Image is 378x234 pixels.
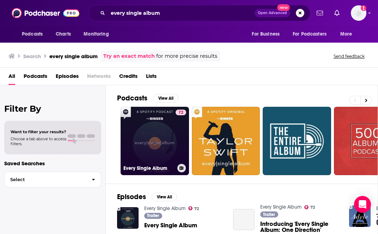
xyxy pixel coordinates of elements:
button: Open AdvancedNew [255,9,290,17]
svg: Add a profile image [361,5,366,11]
span: Monitoring [84,29,109,39]
a: EpisodesView All [117,192,177,201]
img: '30' | Every Single Album: Adele [349,205,371,227]
img: User Profile [351,5,366,21]
a: PodcastsView All [117,94,178,103]
span: For Business [252,29,280,39]
span: Choose a tab above to access filters. [11,136,66,146]
span: Podcasts [22,29,43,39]
a: Podcasts [24,70,47,85]
button: open menu [288,27,337,41]
img: Every Single Album [117,207,139,229]
h2: Filter By [4,104,101,114]
a: Try an exact match [103,52,155,60]
a: Every Single Album [260,204,301,210]
p: Saved Searches [4,160,101,167]
a: 72Every Single Album [121,107,189,175]
h3: every single album [49,53,98,60]
a: 72 [188,206,199,210]
span: Open Advanced [258,11,287,15]
h2: Podcasts [117,94,147,103]
span: 72 [194,207,199,210]
span: Networks [87,70,111,85]
button: Select [4,172,101,187]
a: Lists [146,70,157,85]
a: Introducing 'Every Single Album: One Direction' [260,221,341,233]
a: Every Single Album [144,205,185,211]
button: View All [153,94,178,103]
span: More [340,29,352,39]
input: Search podcasts, credits, & more... [108,7,255,19]
button: open menu [17,27,52,41]
a: Introducing 'Every Single Album: One Direction' [233,209,255,230]
h3: Every Single Album [123,165,175,171]
h3: Search [23,53,41,60]
a: 72 [176,110,186,115]
button: open menu [335,27,361,41]
span: 72 [178,109,183,116]
span: Logged in as gabriellaippaso [351,5,366,21]
span: Want to filter your results? [11,129,66,134]
span: For Podcasters [293,29,327,39]
span: Charts [56,29,71,39]
button: open menu [247,27,288,41]
span: for more precise results [156,52,217,60]
a: Episodes [56,70,79,85]
button: View All [152,193,177,201]
span: Select [5,177,86,182]
a: All [8,70,15,85]
div: Open Intercom Messenger [354,196,371,213]
span: 72 [310,206,315,209]
h2: Episodes [117,192,146,201]
button: Show profile menu [351,5,366,21]
button: open menu [79,27,118,41]
a: Show notifications dropdown [314,7,326,19]
img: Podchaser - Follow, Share and Rate Podcasts [12,6,79,20]
div: Search podcasts, credits, & more... [89,5,310,21]
a: Show notifications dropdown [331,7,342,19]
a: Every Single Album [144,222,197,228]
span: New [277,4,290,11]
span: Trailer [263,213,275,217]
span: Trailer [147,214,159,218]
a: Charts [51,27,75,41]
a: Credits [119,70,138,85]
button: Send feedback [331,53,367,59]
a: 72 [304,205,315,209]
